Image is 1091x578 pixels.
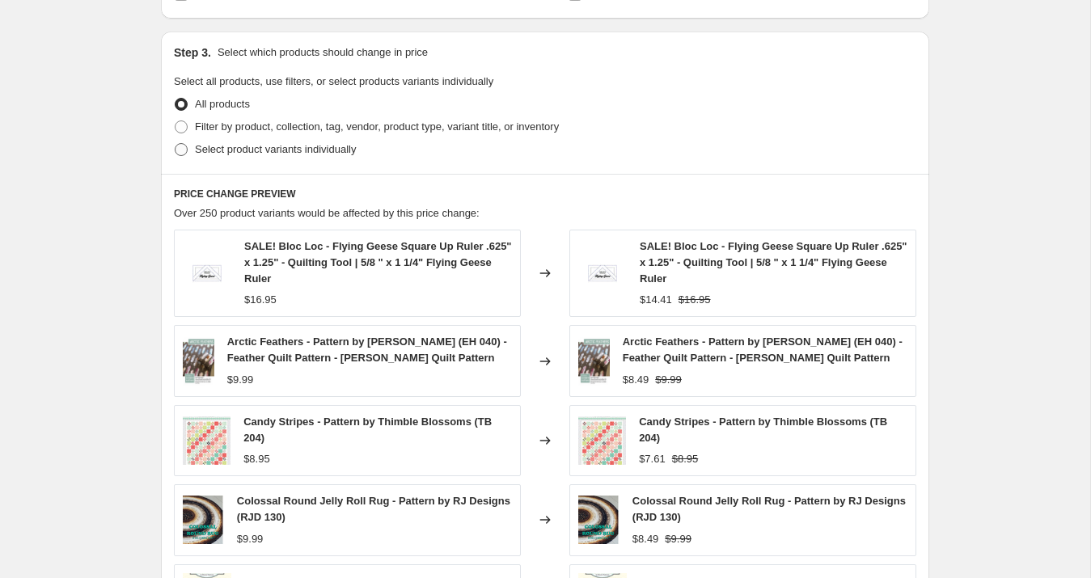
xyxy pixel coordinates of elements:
img: 17ce59178345bb31489c9f0e97f25df2_80x.png [578,337,610,386]
div: $14.41 [640,292,672,308]
strike: $9.99 [665,531,691,547]
div: $8.49 [632,531,659,547]
h6: PRICE CHANGE PREVIEW [174,188,916,200]
strike: $9.99 [655,372,682,388]
div: $16.95 [244,292,277,308]
span: SALE! Bloc Loc - Flying Geese Square Up Ruler .625" x 1.25" - Quilting Tool | 5/8 " x 1 1/4" Flyi... [244,240,512,285]
strike: $16.95 [679,292,711,308]
strike: $8.95 [672,451,699,467]
span: Arctic Feathers - Pattern by [PERSON_NAME] (EH 040) - Feather Quilt Pattern - [PERSON_NAME] Quilt... [623,335,903,364]
div: $8.95 [243,451,270,467]
span: Colossal Round Jelly Roll Rug - Pattern by RJ Designs (RJD 130) [237,495,510,523]
span: Colossal Round Jelly Roll Rug - Pattern by RJ Designs (RJD 130) [632,495,906,523]
span: Select product variants individually [195,143,356,155]
span: Filter by product, collection, tag, vendor, product type, variant title, or inventory [195,120,559,133]
span: Candy Stripes - Pattern by Thimble Blossoms (TB 204) [243,416,492,444]
div: $9.99 [227,372,254,388]
div: $9.99 [237,531,264,547]
img: 17ce59178345bb31489c9f0e97f25df2_80x.png [183,337,214,386]
img: 9a5392e86bb1a1fa2175ff72e9b623ce_80x.png [578,496,620,544]
p: Select which products should change in price [218,44,428,61]
img: cc22c75a2bad9325af42869fa9eef9fe_80x.jpg [183,249,231,297]
span: SALE! Bloc Loc - Flying Geese Square Up Ruler .625" x 1.25" - Quilting Tool | 5/8 " x 1 1/4" Flyi... [640,240,907,285]
img: 9a5392e86bb1a1fa2175ff72e9b623ce_80x.png [183,496,224,544]
span: Over 250 product variants would be affected by this price change: [174,207,480,219]
span: Candy Stripes - Pattern by Thimble Blossoms (TB 204) [639,416,887,444]
span: Select all products, use filters, or select products variants individually [174,75,493,87]
div: $8.49 [623,372,649,388]
span: Arctic Feathers - Pattern by [PERSON_NAME] (EH 040) - Feather Quilt Pattern - [PERSON_NAME] Quilt... [227,335,507,364]
img: cc22c75a2bad9325af42869fa9eef9fe_80x.jpg [578,249,627,297]
img: 1c92b71811a772e94e56cc5bd50dc0bb_80x.jpg [183,416,230,465]
img: 1c92b71811a772e94e56cc5bd50dc0bb_80x.jpg [578,416,626,465]
span: All products [195,98,250,110]
h2: Step 3. [174,44,211,61]
div: $7.61 [639,451,666,467]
